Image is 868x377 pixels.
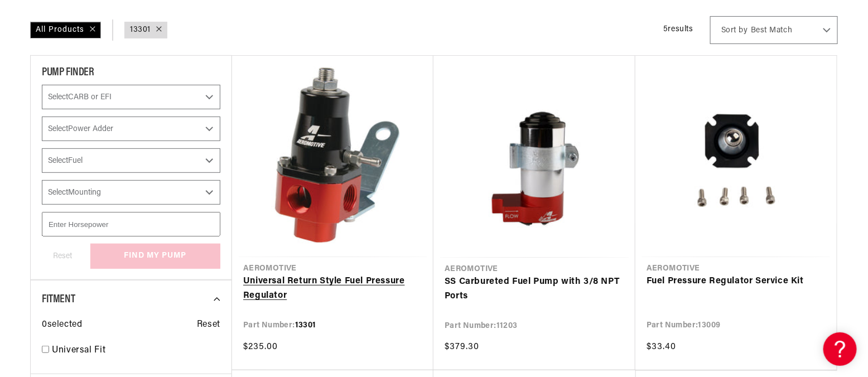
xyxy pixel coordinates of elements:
[197,318,220,332] span: Reset
[721,25,748,36] span: Sort by
[52,344,220,358] a: Universal Fit
[663,25,693,33] span: 5 results
[42,212,220,236] input: Enter Horsepower
[647,274,826,289] a: Fuel Pressure Regulator Service Kit
[42,318,82,332] span: 0 selected
[42,148,220,173] select: Fuel
[710,16,838,44] select: Sort by
[42,294,75,305] span: Fitment
[42,117,220,141] select: Power Adder
[243,274,422,303] a: Universal Return Style Fuel Pressure Regulator
[42,180,220,205] select: Mounting
[30,22,101,38] div: All Products
[42,85,220,109] select: CARB or EFI
[42,67,94,78] span: PUMP FINDER
[130,24,151,36] a: 13301
[445,275,624,303] a: SS Carbureted Fuel Pump with 3/8 NPT Ports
